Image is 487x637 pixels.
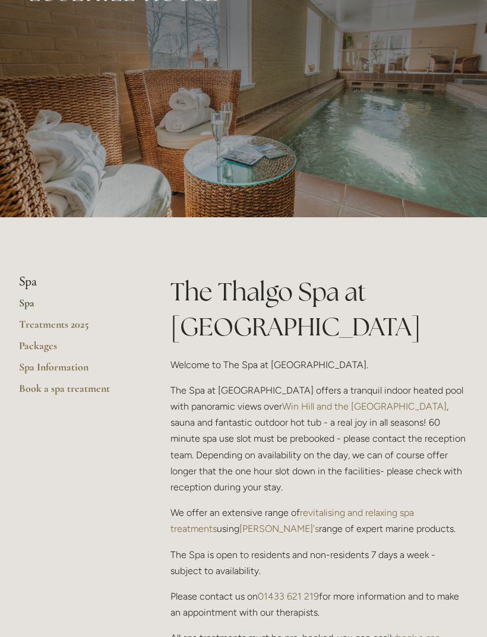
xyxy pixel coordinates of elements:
[170,588,468,620] p: Please contact us on for more information and to make an appointment with our therapists.
[19,274,132,290] li: Spa
[170,505,468,537] p: We offer an extensive range of using range of expert marine products.
[258,591,319,602] a: 01433 621 219
[19,318,132,339] a: Treatments 2025
[19,382,132,403] a: Book a spa treatment
[19,360,132,382] a: Spa Information
[170,547,468,579] p: The Spa is open to residents and non-residents 7 days a week - subject to availability.
[19,296,132,318] a: Spa
[19,339,132,360] a: Packages
[170,382,468,495] p: The Spa at [GEOGRAPHIC_DATA] offers a tranquil indoor heated pool with panoramic views over , sau...
[170,357,468,373] p: Welcome to The Spa at [GEOGRAPHIC_DATA].
[170,274,468,344] h1: The Thalgo Spa at [GEOGRAPHIC_DATA]
[282,401,447,412] a: Win Hill and the [GEOGRAPHIC_DATA]
[239,523,319,534] a: [PERSON_NAME]'s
